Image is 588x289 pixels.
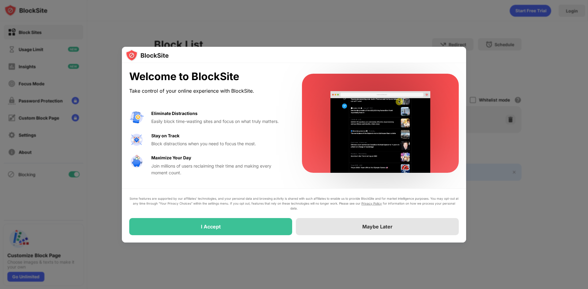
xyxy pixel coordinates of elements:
[151,110,198,117] div: Eliminate Distractions
[151,163,287,176] div: Join millions of users reclaiming their time and making every moment count.
[129,154,144,169] img: value-safe-time.svg
[151,154,191,161] div: Maximize Your Day
[129,70,287,83] div: Welcome to BlockSite
[151,140,287,147] div: Block distractions when you need to focus the most.
[129,132,144,147] img: value-focus.svg
[151,118,287,125] div: Easily block time-wasting sites and focus on what truly matters.
[129,196,459,211] div: Some features are supported by our affiliates’ technologies, and your personal data and browsing ...
[362,224,393,230] div: Maybe Later
[361,202,382,205] a: Privacy Policy
[126,49,169,61] img: logo-blocksite.svg
[201,224,221,230] div: I Accept
[151,132,179,139] div: Stay on Track
[129,110,144,125] img: value-avoid-distractions.svg
[129,87,287,95] div: Take control of your online experience with BlockSite.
